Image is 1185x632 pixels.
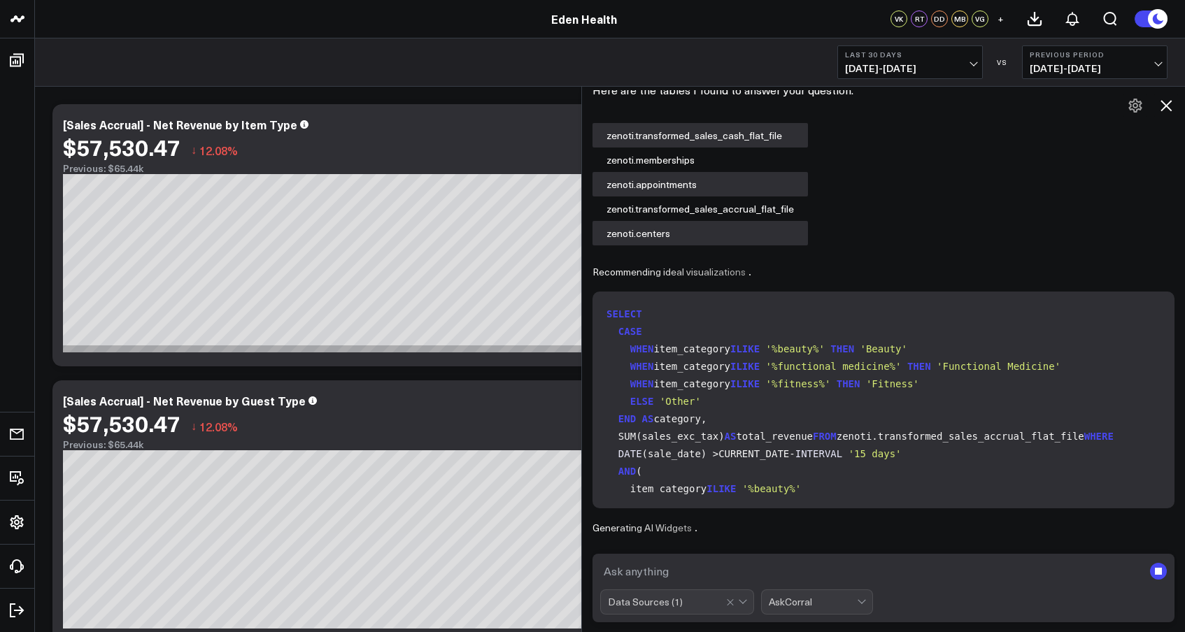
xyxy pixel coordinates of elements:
[1030,50,1160,59] b: Previous Period
[199,143,238,158] span: 12.08%
[592,221,808,245] div: zenoti.centers
[707,483,736,494] span: ILIKE
[742,483,801,494] span: '%beauty%'
[592,172,808,196] div: zenoti.appointments
[890,10,907,27] div: VK
[837,45,983,79] button: Last 30 Days[DATE]-[DATE]
[795,448,842,459] span: INTERVAL
[618,413,636,424] span: END
[998,14,1004,24] span: +
[972,10,988,27] div: VG
[606,308,642,319] span: SELECT
[63,163,979,174] div: Previous: $65.44k
[191,141,197,159] span: ↓
[990,58,1015,66] div: VS
[630,396,654,407] span: ELSE
[618,448,642,459] span: DATE
[766,361,902,372] span: '%functional medicine%'
[845,63,975,74] span: [DATE] - [DATE]
[866,378,919,389] span: 'Fitness'
[766,378,831,389] span: '%fitness%'
[725,431,737,442] span: AS
[837,378,860,389] span: THEN
[630,378,654,389] span: WHEN
[63,134,180,159] div: $57,530.47
[1084,431,1114,442] span: WHERE
[1030,63,1160,74] span: [DATE] - [DATE]
[845,50,975,59] b: Last 30 Days
[630,343,654,354] span: WHEN
[730,361,760,372] span: ILIKE
[992,10,1009,27] button: +
[718,448,789,459] span: CURRENT_DATE
[951,10,968,27] div: MB
[618,326,642,337] span: CASE
[860,343,907,354] span: 'Beauty'
[551,11,617,27] a: Eden Health
[730,343,760,354] span: ILIKE
[1022,45,1168,79] button: Previous Period[DATE]-[DATE]
[63,410,180,436] div: $57,530.47
[63,439,979,450] div: Previous: $65.44k
[766,343,825,354] span: '%beauty%'
[660,396,701,407] span: 'Other'
[931,10,948,27] div: DD
[191,417,197,436] span: ↓
[63,117,297,132] div: [Sales Accrual] - Net Revenue by Item Type
[592,196,808,221] div: zenoti.transformed_sales_accrual_flat_file
[592,123,808,148] div: zenoti.transformed_sales_cash_flat_file
[592,82,1175,99] p: Here are the tables I found to answer your question:
[907,361,931,372] span: THEN
[618,466,636,477] span: AND
[911,10,928,27] div: RT
[830,343,854,354] span: THEN
[199,419,238,434] span: 12.08%
[630,361,654,372] span: WHEN
[592,148,808,172] div: zenoti.memberships
[769,596,857,608] div: AskCorral
[608,596,683,608] div: Data Sources ( 1 )
[642,413,654,424] span: AS
[730,378,760,389] span: ILIKE
[592,522,707,533] div: Generating AI Widgets
[849,448,902,459] span: '15 days'
[937,361,1060,372] span: 'Functional Medicine'
[813,431,837,442] span: FROM
[592,266,760,278] div: Recommending ideal visualizations
[63,393,306,408] div: [Sales Accrual] - Net Revenue by Guest Type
